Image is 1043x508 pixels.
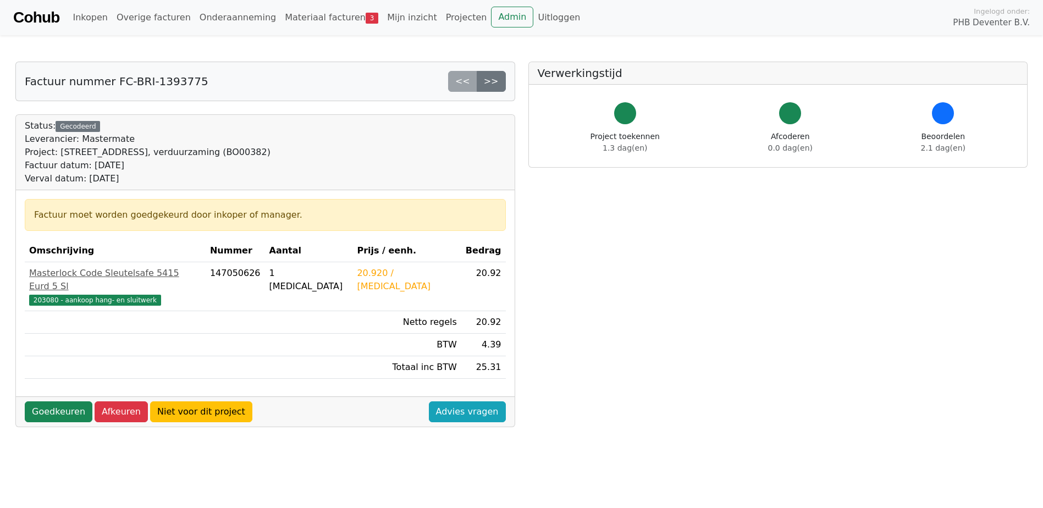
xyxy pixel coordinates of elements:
[491,7,533,27] a: Admin
[366,13,378,24] span: 3
[150,401,252,422] a: Niet voor dit project
[383,7,442,29] a: Mijn inzicht
[25,119,271,185] div: Status:
[921,131,965,154] div: Beoordelen
[429,401,506,422] a: Advies vragen
[461,262,506,311] td: 20.92
[13,4,59,31] a: Cohub
[269,267,349,293] div: 1 [MEDICAL_DATA]
[603,143,647,152] span: 1.3 dag(en)
[461,240,506,262] th: Bedrag
[352,311,461,334] td: Netto regels
[95,401,148,422] a: Afkeuren
[25,172,271,185] div: Verval datum: [DATE]
[25,75,208,88] h5: Factuur nummer FC-BRI-1393775
[591,131,660,154] div: Project toekennen
[34,208,496,222] div: Factuur moet worden goedgekeurd door inkoper of manager.
[25,401,92,422] a: Goedkeuren
[538,67,1019,80] h5: Verwerkingstijd
[442,7,492,29] a: Projecten
[921,143,965,152] span: 2.1 dag(en)
[29,267,201,293] div: Masterlock Code Sleutelsafe 5415 Eurd 5 Sl
[265,240,353,262] th: Aantal
[206,262,265,311] td: 147050626
[461,311,506,334] td: 20.92
[25,240,206,262] th: Omschrijving
[953,16,1030,29] span: PHB Deventer B.V.
[974,6,1030,16] span: Ingelogd onder:
[461,356,506,379] td: 25.31
[461,334,506,356] td: 4.39
[25,132,271,146] div: Leverancier: Mastermate
[25,146,271,159] div: Project: [STREET_ADDRESS], verduurzaming (BO00382)
[56,121,100,132] div: Gecodeerd
[477,71,506,92] a: >>
[112,7,195,29] a: Overige facturen
[768,131,813,154] div: Afcoderen
[352,240,461,262] th: Prijs / eenh.
[533,7,584,29] a: Uitloggen
[29,295,161,306] span: 203080 - aankoop hang- en sluitwerk
[352,356,461,379] td: Totaal inc BTW
[280,7,383,29] a: Materiaal facturen3
[25,159,271,172] div: Factuur datum: [DATE]
[206,240,265,262] th: Nummer
[768,143,813,152] span: 0.0 dag(en)
[357,267,456,293] div: 20.920 / [MEDICAL_DATA]
[195,7,280,29] a: Onderaanneming
[29,267,201,306] a: Masterlock Code Sleutelsafe 5415 Eurd 5 Sl203080 - aankoop hang- en sluitwerk
[68,7,112,29] a: Inkopen
[352,334,461,356] td: BTW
